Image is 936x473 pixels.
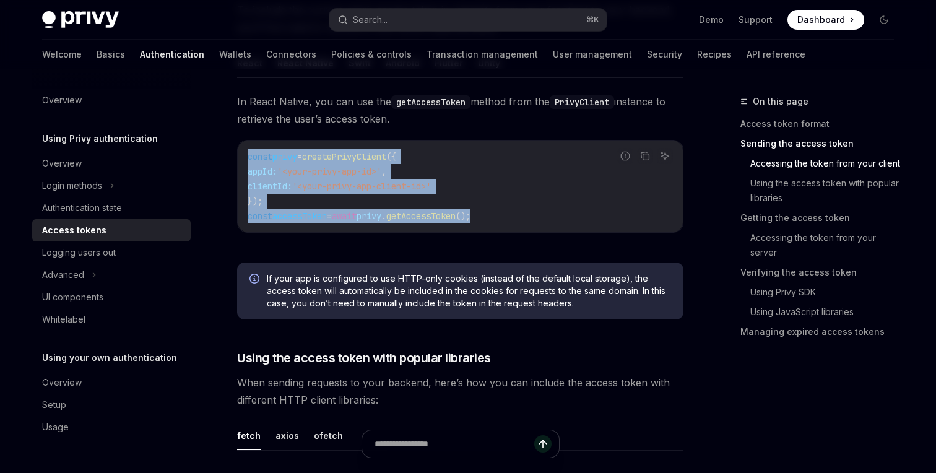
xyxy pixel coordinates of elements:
[32,308,191,331] a: Whitelabel
[42,397,66,412] div: Setup
[32,219,191,241] a: Access tokens
[332,210,357,222] span: await
[42,131,158,146] h5: Using Privy authentication
[427,40,538,69] a: Transaction management
[391,95,470,109] code: getAccessToken
[42,40,82,69] a: Welcome
[740,208,904,228] a: Getting the access token
[32,241,191,264] a: Logging users out
[32,416,191,438] a: Usage
[797,14,845,26] span: Dashboard
[637,148,653,164] button: Copy the contents from the code block
[381,210,386,222] span: .
[42,375,82,390] div: Overview
[550,95,614,109] code: PrivyClient
[249,274,262,286] svg: Info
[42,178,102,193] div: Login methods
[237,93,683,128] span: In React Native, you can use the method from the instance to retrieve the user’s access token.
[42,156,82,171] div: Overview
[357,210,381,222] span: privy
[617,148,633,164] button: Report incorrect code
[248,151,272,162] span: const
[292,181,431,192] span: '<your-privy-app-client-id>'
[248,166,277,177] span: appId:
[586,15,599,25] span: ⌘ K
[42,223,106,238] div: Access tokens
[42,267,84,282] div: Advanced
[42,201,122,215] div: Authentication state
[329,9,607,31] button: Search...⌘K
[297,151,302,162] span: =
[272,210,327,222] span: accessToken
[219,40,251,69] a: Wallets
[787,10,864,30] a: Dashboard
[740,114,904,134] a: Access token format
[277,166,381,177] span: '<your-privy-app-id>'
[302,151,386,162] span: createPrivyClient
[747,40,805,69] a: API reference
[248,196,262,207] span: });
[272,151,297,162] span: privy
[699,14,724,26] a: Demo
[275,421,299,450] button: axios
[32,286,191,308] a: UI components
[874,10,894,30] button: Toggle dark mode
[740,228,904,263] a: Accessing the token from your server
[42,245,116,260] div: Logging users out
[740,134,904,154] a: Sending the access token
[32,394,191,416] a: Setup
[331,40,412,69] a: Policies & controls
[386,210,456,222] span: getAccessToken
[381,166,386,177] span: ,
[42,290,103,305] div: UI components
[740,282,904,302] a: Using Privy SDK
[740,302,904,322] a: Using JavaScript libraries
[267,272,671,310] span: If your app is configured to use HTTP-only cookies (instead of the default local storage), the ac...
[375,430,534,458] input: Ask a question...
[32,371,191,394] a: Overview
[740,173,904,208] a: Using the access token with popular libraries
[657,148,673,164] button: Ask AI
[140,40,204,69] a: Authentication
[327,210,332,222] span: =
[353,12,388,27] div: Search...
[740,263,904,282] a: Verifying the access token
[456,210,470,222] span: ();
[32,264,191,286] button: Advanced
[42,420,69,435] div: Usage
[237,349,491,367] span: Using the access token with popular libraries
[740,322,904,342] a: Managing expired access tokens
[740,154,904,173] a: Accessing the token from your client
[534,435,552,453] button: Send message
[697,40,732,69] a: Recipes
[42,312,85,327] div: Whitelabel
[32,197,191,219] a: Authentication state
[42,11,119,28] img: dark logo
[248,210,272,222] span: const
[553,40,632,69] a: User management
[314,421,343,450] button: ofetch
[386,151,396,162] span: ({
[647,40,682,69] a: Security
[32,175,191,197] button: Login methods
[42,93,82,108] div: Overview
[237,374,683,409] span: When sending requests to your backend, here’s how you can include the access token with different...
[248,181,292,192] span: clientId:
[266,40,316,69] a: Connectors
[32,89,191,111] a: Overview
[753,94,808,109] span: On this page
[237,421,261,450] button: fetch
[32,152,191,175] a: Overview
[97,40,125,69] a: Basics
[739,14,773,26] a: Support
[42,350,177,365] h5: Using your own authentication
